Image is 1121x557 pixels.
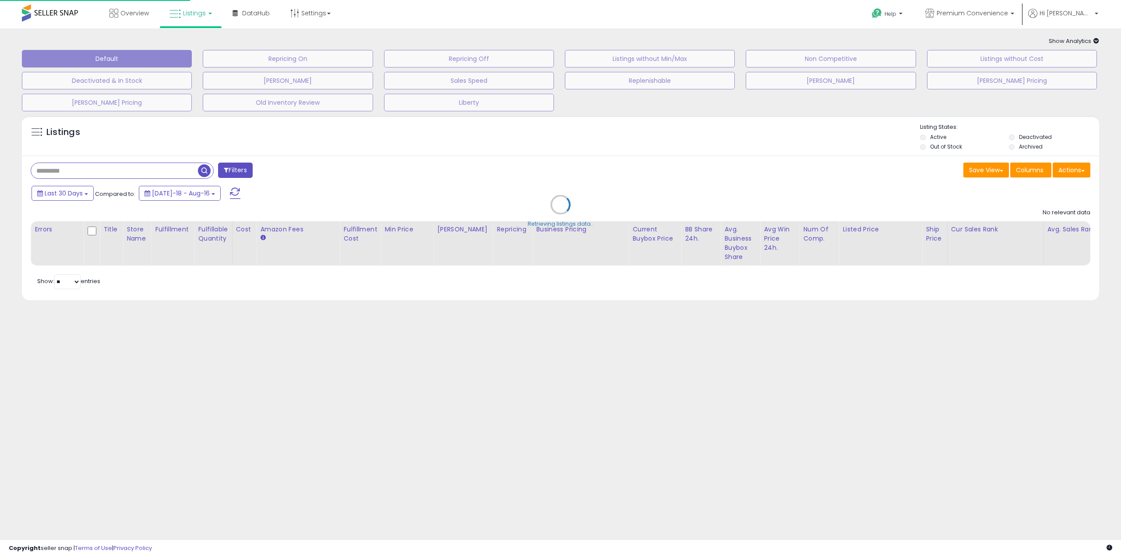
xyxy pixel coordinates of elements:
button: Repricing Off [384,50,554,67]
div: Retrieving listings data.. [528,220,593,228]
button: Old Inventory Review [203,94,373,111]
button: Default [22,50,192,67]
button: Replenishable [565,72,735,89]
button: Sales Speed [384,72,554,89]
span: Hi [PERSON_NAME] [1040,9,1092,18]
button: Non Competitive [746,50,916,67]
button: [PERSON_NAME] [203,72,373,89]
i: Get Help [871,8,882,19]
button: Listings without Min/Max [565,50,735,67]
button: Deactivated & In Stock [22,72,192,89]
button: [PERSON_NAME] Pricing [927,72,1097,89]
span: Overview [120,9,149,18]
button: Listings without Cost [927,50,1097,67]
span: DataHub [242,9,270,18]
a: Hi [PERSON_NAME] [1028,9,1098,28]
a: Help [865,1,911,28]
button: Repricing On [203,50,373,67]
button: [PERSON_NAME] [746,72,916,89]
span: Premium Convenience [937,9,1008,18]
button: [PERSON_NAME] Pricing [22,94,192,111]
span: Listings [183,9,206,18]
span: Show Analytics [1049,37,1099,45]
button: Liberty [384,94,554,111]
span: Help [885,10,896,18]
